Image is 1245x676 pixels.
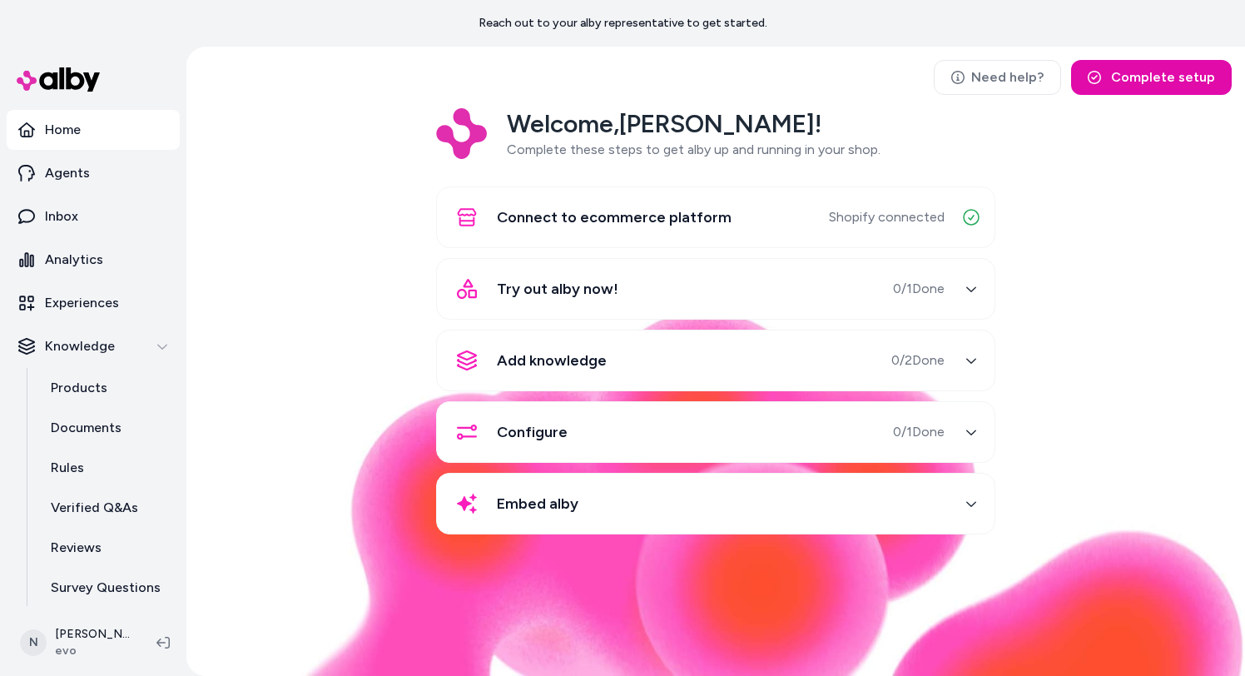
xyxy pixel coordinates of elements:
span: Connect to ecommerce platform [497,206,732,229]
p: Inbox [45,206,78,226]
a: Survey Questions [34,568,180,608]
span: Shopify connected [829,207,945,227]
a: Experiences [7,283,180,323]
button: Configure0/1Done [447,412,985,452]
p: Reviews [51,538,102,558]
p: Verified Q&As [51,498,138,518]
span: Add knowledge [497,349,607,372]
button: Knowledge [7,326,180,366]
a: Reviews [34,528,180,568]
a: Verified Q&As [34,488,180,528]
p: Documents [51,418,122,438]
img: alby Bubble [186,309,1245,676]
button: Add knowledge0/2Done [447,340,985,380]
a: Home [7,110,180,150]
span: Embed alby [497,492,578,515]
p: Products [51,378,107,398]
span: 0 / 1 Done [893,422,945,442]
a: Inbox [7,196,180,236]
span: evo [55,643,130,659]
button: Complete setup [1071,60,1232,95]
a: Need help? [934,60,1061,95]
a: Agents [7,153,180,193]
button: Embed alby [447,484,985,524]
span: 0 / 1 Done [893,279,945,299]
p: Survey Questions [51,578,161,598]
img: alby Logo [17,67,100,92]
button: Connect to ecommerce platformShopify connected [447,197,985,237]
p: Analytics [45,250,103,270]
a: Rules [34,448,180,488]
p: Rules [51,458,84,478]
p: Knowledge [45,336,115,356]
a: Products [34,368,180,408]
button: N[PERSON_NAME]evo [10,616,143,669]
p: Agents [45,163,90,183]
span: Try out alby now! [497,277,618,301]
p: Experiences [45,293,119,313]
a: Analytics [7,240,180,280]
span: 0 / 2 Done [891,350,945,370]
a: Documents [34,408,180,448]
p: [PERSON_NAME] [55,626,130,643]
span: Configure [497,420,568,444]
span: Complete these steps to get alby up and running in your shop. [507,142,880,157]
p: Home [45,120,81,140]
p: Reach out to your alby representative to get started. [479,15,767,32]
button: Try out alby now!0/1Done [447,269,985,309]
span: N [20,629,47,656]
h2: Welcome, [PERSON_NAME] ! [507,108,880,140]
img: Logo [436,108,487,159]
